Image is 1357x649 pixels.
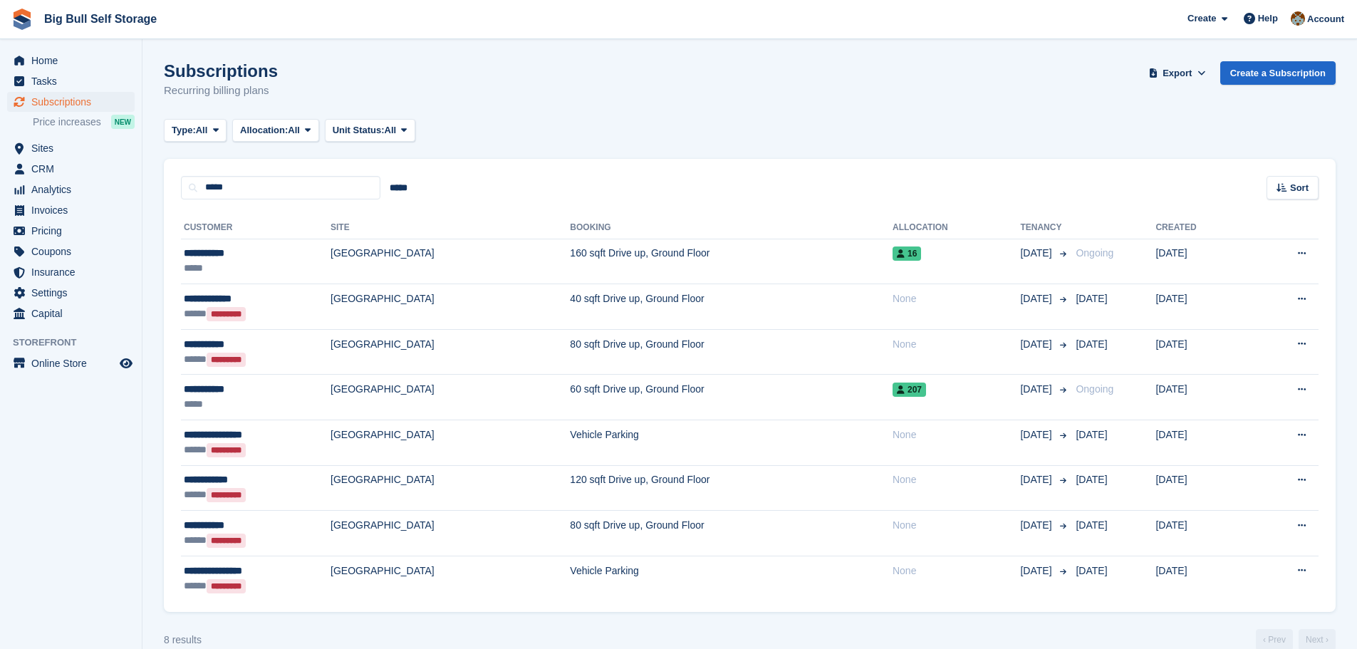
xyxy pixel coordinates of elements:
[1076,429,1107,440] span: [DATE]
[893,246,921,261] span: 16
[893,217,1020,239] th: Allocation
[1076,565,1107,576] span: [DATE]
[893,383,926,397] span: 207
[7,353,135,373] a: menu
[570,284,893,330] td: 40 sqft Drive up, Ground Floor
[31,159,117,179] span: CRM
[240,123,288,137] span: Allocation:
[1187,11,1216,26] span: Create
[31,138,117,158] span: Sites
[1155,284,1249,330] td: [DATE]
[11,9,33,30] img: stora-icon-8386f47178a22dfd0bd8f6a31ec36ba5ce8667c1dd55bd0f319d3a0aa187defe.svg
[1155,375,1249,420] td: [DATE]
[331,284,570,330] td: [GEOGRAPHIC_DATA]
[893,337,1020,352] div: None
[111,115,135,129] div: NEW
[331,556,570,601] td: [GEOGRAPHIC_DATA]
[196,123,208,137] span: All
[31,92,117,112] span: Subscriptions
[331,465,570,511] td: [GEOGRAPHIC_DATA]
[7,159,135,179] a: menu
[1020,217,1070,239] th: Tenancy
[331,511,570,556] td: [GEOGRAPHIC_DATA]
[893,291,1020,306] div: None
[31,180,117,199] span: Analytics
[893,427,1020,442] div: None
[1020,291,1054,306] span: [DATE]
[1076,519,1107,531] span: [DATE]
[31,242,117,261] span: Coupons
[7,180,135,199] a: menu
[7,138,135,158] a: menu
[164,83,278,99] p: Recurring billing plans
[331,217,570,239] th: Site
[31,200,117,220] span: Invoices
[1290,181,1309,195] span: Sort
[1155,511,1249,556] td: [DATE]
[331,420,570,466] td: [GEOGRAPHIC_DATA]
[570,556,893,601] td: Vehicle Parking
[570,420,893,466] td: Vehicle Parking
[331,375,570,420] td: [GEOGRAPHIC_DATA]
[331,239,570,284] td: [GEOGRAPHIC_DATA]
[570,329,893,375] td: 80 sqft Drive up, Ground Floor
[1155,217,1249,239] th: Created
[1291,11,1305,26] img: Mike Llewellen Palmer
[7,262,135,282] a: menu
[7,71,135,91] a: menu
[31,262,117,282] span: Insurance
[385,123,397,137] span: All
[13,336,142,350] span: Storefront
[164,61,278,81] h1: Subscriptions
[570,217,893,239] th: Booking
[1076,338,1107,350] span: [DATE]
[31,303,117,323] span: Capital
[1155,239,1249,284] td: [DATE]
[1155,329,1249,375] td: [DATE]
[7,242,135,261] a: menu
[31,353,117,373] span: Online Store
[570,511,893,556] td: 80 sqft Drive up, Ground Floor
[7,51,135,71] a: menu
[333,123,385,137] span: Unit Status:
[31,221,117,241] span: Pricing
[1155,556,1249,601] td: [DATE]
[1155,465,1249,511] td: [DATE]
[1020,564,1054,578] span: [DATE]
[7,221,135,241] a: menu
[1258,11,1278,26] span: Help
[325,119,415,142] button: Unit Status: All
[7,92,135,112] a: menu
[7,200,135,220] a: menu
[1020,518,1054,533] span: [DATE]
[1020,337,1054,352] span: [DATE]
[1020,472,1054,487] span: [DATE]
[893,472,1020,487] div: None
[1076,474,1107,485] span: [DATE]
[570,375,893,420] td: 60 sqft Drive up, Ground Floor
[118,355,135,372] a: Preview store
[1076,293,1107,304] span: [DATE]
[1076,383,1113,395] span: Ongoing
[1163,66,1192,81] span: Export
[1020,427,1054,442] span: [DATE]
[33,114,135,130] a: Price increases NEW
[38,7,162,31] a: Big Bull Self Storage
[893,564,1020,578] div: None
[570,239,893,284] td: 160 sqft Drive up, Ground Floor
[1155,420,1249,466] td: [DATE]
[33,115,101,129] span: Price increases
[7,283,135,303] a: menu
[331,329,570,375] td: [GEOGRAPHIC_DATA]
[31,51,117,71] span: Home
[1020,382,1054,397] span: [DATE]
[232,119,319,142] button: Allocation: All
[31,283,117,303] span: Settings
[1307,12,1344,26] span: Account
[181,217,331,239] th: Customer
[7,303,135,323] a: menu
[288,123,300,137] span: All
[1146,61,1209,85] button: Export
[164,633,202,648] div: 8 results
[31,71,117,91] span: Tasks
